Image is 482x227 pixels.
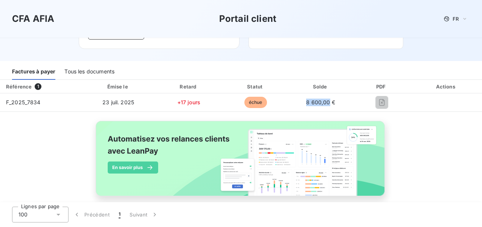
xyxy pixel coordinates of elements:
[224,83,287,90] div: Statut
[119,211,120,218] span: 1
[102,99,134,105] span: 23 juil. 2025
[412,83,480,90] div: Actions
[125,207,163,222] button: Suivant
[69,207,114,222] button: Précédent
[354,83,409,90] div: PDF
[306,99,335,105] span: 8 600,00 €
[244,97,267,108] span: échue
[12,12,54,26] h3: CFA AFIA
[64,64,114,80] div: Tous les documents
[6,99,41,105] span: F_2025_7834
[35,83,41,90] span: 1
[6,84,32,90] div: Référence
[177,99,200,105] span: +17 jours
[219,12,276,26] h3: Portail client
[290,83,351,90] div: Solde
[453,16,459,22] span: FR
[18,211,27,218] span: 100
[83,83,153,90] div: Émise le
[157,83,221,90] div: Retard
[114,207,125,222] button: 1
[12,64,55,80] div: Factures à payer
[89,116,393,209] img: banner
